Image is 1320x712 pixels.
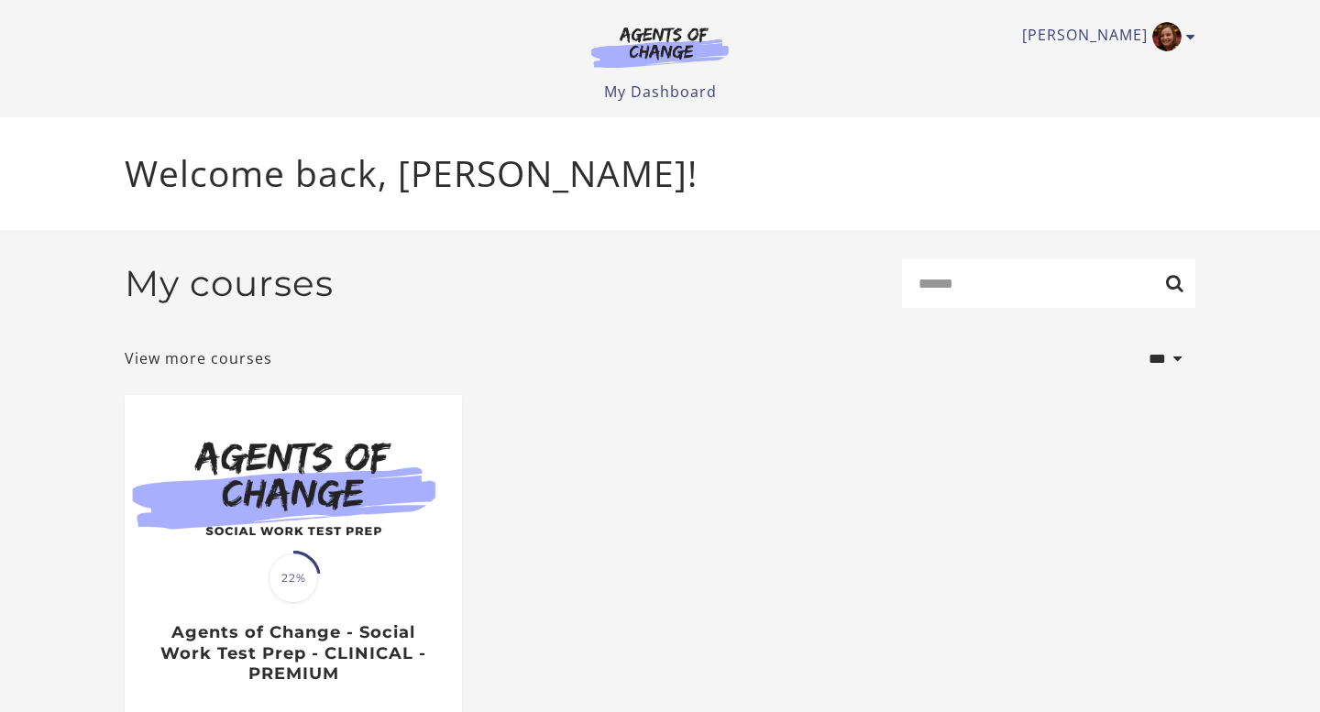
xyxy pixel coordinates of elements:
a: My Dashboard [604,82,717,102]
a: View more courses [125,347,272,369]
img: Agents of Change Logo [572,26,748,68]
h3: Agents of Change - Social Work Test Prep - CLINICAL - PREMIUM [144,622,442,685]
span: 22% [269,553,318,603]
h2: My courses [125,262,334,305]
p: Welcome back, [PERSON_NAME]! [125,147,1195,201]
a: Toggle menu [1022,22,1186,51]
